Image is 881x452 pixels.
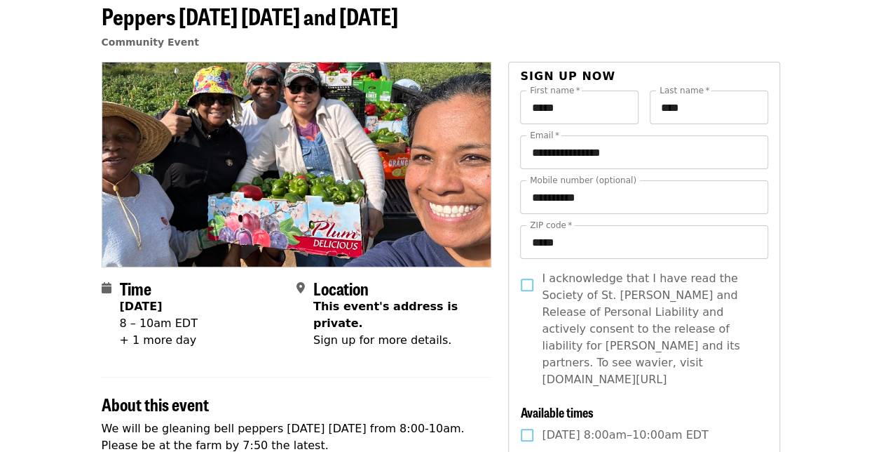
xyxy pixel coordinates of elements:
input: First name [520,91,638,124]
span: About this event [102,392,209,416]
span: Location [313,276,369,300]
span: I acknowledge that I have read the Society of St. [PERSON_NAME] and Release of Personal Liability... [542,270,756,388]
label: Email [530,131,559,140]
input: Mobile number (optional) [520,180,767,214]
span: Available times [520,403,593,421]
span: Time [120,276,151,300]
label: Mobile number (optional) [530,176,636,185]
input: Last name [650,91,768,124]
label: First name [530,86,580,95]
a: Community Event [102,36,199,48]
strong: [DATE] [120,300,163,313]
div: 8 – 10am EDT [120,315,198,332]
input: ZIP code [520,225,767,259]
div: + 1 more day [120,332,198,349]
i: map-marker-alt icon [296,281,305,295]
span: Sign up now [520,69,615,83]
span: [DATE] 8:00am–10:00am EDT [542,427,708,444]
span: This event's address is private. [313,300,458,330]
i: calendar icon [102,281,111,295]
span: Sign up for more details. [313,333,451,347]
img: Peppers tomorrow Wednesday and Friday organized by Society of St. Andrew [102,62,491,266]
label: ZIP code [530,221,572,230]
label: Last name [660,86,709,95]
input: Email [520,135,767,169]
